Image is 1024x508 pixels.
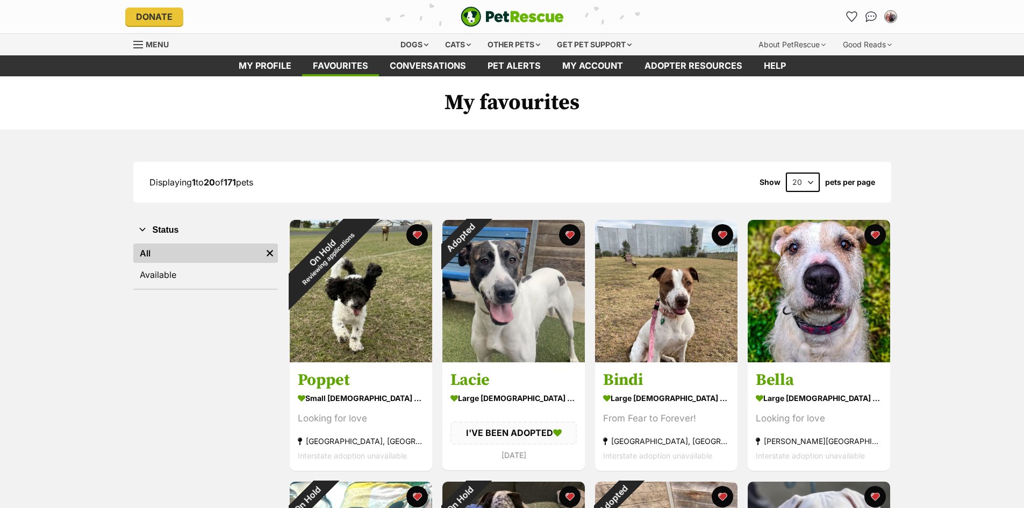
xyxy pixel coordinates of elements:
span: Menu [146,40,169,49]
strong: 20 [204,177,215,188]
div: Dogs [393,34,436,55]
div: large [DEMOGRAPHIC_DATA] Dog [756,391,882,406]
a: Lacie large [DEMOGRAPHIC_DATA] Dog I'VE BEEN ADOPTED [DATE] favourite [442,362,585,470]
div: Cats [438,34,478,55]
a: My account [552,55,634,76]
a: Pet alerts [477,55,552,76]
a: Bella large [DEMOGRAPHIC_DATA] Dog Looking for love [PERSON_NAME][GEOGRAPHIC_DATA] Interstate ado... [748,362,890,471]
img: logo-e224e6f780fb5917bec1dbf3a21bbac754714ae5b6737aabdf751b685950b380.svg [461,6,564,27]
div: small [DEMOGRAPHIC_DATA] Dog [298,391,424,406]
h3: Bindi [603,370,729,391]
div: [GEOGRAPHIC_DATA], [GEOGRAPHIC_DATA] [298,434,424,449]
button: favourite [864,486,886,507]
div: About PetRescue [751,34,833,55]
a: Help [753,55,797,76]
button: favourite [864,224,886,246]
button: My account [882,8,899,25]
div: Get pet support [549,34,639,55]
button: favourite [406,486,428,507]
img: Poppet [290,220,432,362]
span: Show [760,178,780,187]
h3: Bella [756,370,882,391]
div: Status [133,241,278,289]
img: Bella [748,220,890,362]
button: favourite [712,486,733,507]
h3: Poppet [298,370,424,391]
div: Adopted [428,206,492,270]
div: On Hold [266,196,384,315]
a: On HoldReviewing applications [290,354,432,364]
div: Looking for love [298,412,424,426]
span: Interstate adoption unavailable [298,452,407,461]
h3: Lacie [450,370,577,391]
button: favourite [559,224,581,246]
div: large [DEMOGRAPHIC_DATA] Dog [450,391,577,406]
a: Menu [133,34,176,53]
a: Adopted [442,354,585,364]
a: Bindi large [DEMOGRAPHIC_DATA] Dog From Fear to Forever! [GEOGRAPHIC_DATA], [GEOGRAPHIC_DATA] Int... [595,362,737,471]
img: Bindi [595,220,737,362]
label: pets per page [825,178,875,187]
strong: 1 [192,177,196,188]
button: favourite [406,224,428,246]
button: favourite [712,224,733,246]
img: chat-41dd97257d64d25036548639549fe6c8038ab92f7586957e7f3b1b290dea8141.svg [865,11,877,22]
ul: Account quick links [843,8,899,25]
strong: 171 [224,177,236,188]
a: All [133,244,262,263]
div: large [DEMOGRAPHIC_DATA] Dog [603,391,729,406]
span: Displaying to of pets [149,177,253,188]
span: Reviewing applications [300,231,356,287]
a: Conversations [863,8,880,25]
div: From Fear to Forever! [603,412,729,426]
button: Status [133,223,278,237]
a: Poppet small [DEMOGRAPHIC_DATA] Dog Looking for love [GEOGRAPHIC_DATA], [GEOGRAPHIC_DATA] Interst... [290,362,432,471]
div: Good Reads [835,34,899,55]
a: My profile [228,55,302,76]
div: Looking for love [756,412,882,426]
button: favourite [559,486,581,507]
div: [GEOGRAPHIC_DATA], [GEOGRAPHIC_DATA] [603,434,729,449]
div: [PERSON_NAME][GEOGRAPHIC_DATA] [756,434,882,449]
img: Lacie [442,220,585,362]
a: Favourites [843,8,861,25]
span: Interstate adoption unavailable [756,452,865,461]
div: Other pets [480,34,548,55]
span: Interstate adoption unavailable [603,452,712,461]
a: Remove filter [262,244,278,263]
a: PetRescue [461,6,564,27]
a: Adopter resources [634,55,753,76]
a: Donate [125,8,183,26]
a: Favourites [302,55,379,76]
a: Available [133,265,278,284]
a: conversations [379,55,477,76]
div: I'VE BEEN ADOPTED [450,422,577,445]
img: Sue Ursic profile pic [885,11,896,22]
div: [DATE] [450,448,577,462]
